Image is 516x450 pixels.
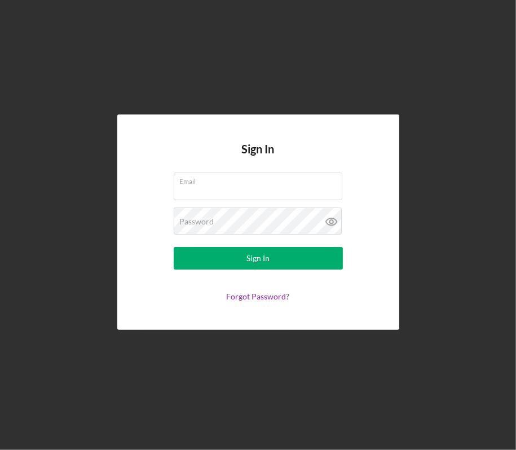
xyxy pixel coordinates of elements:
h4: Sign In [242,143,275,173]
label: Password [180,217,214,226]
a: Forgot Password? [227,292,290,301]
label: Email [180,173,342,186]
button: Sign In [174,247,343,270]
div: Sign In [246,247,270,270]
